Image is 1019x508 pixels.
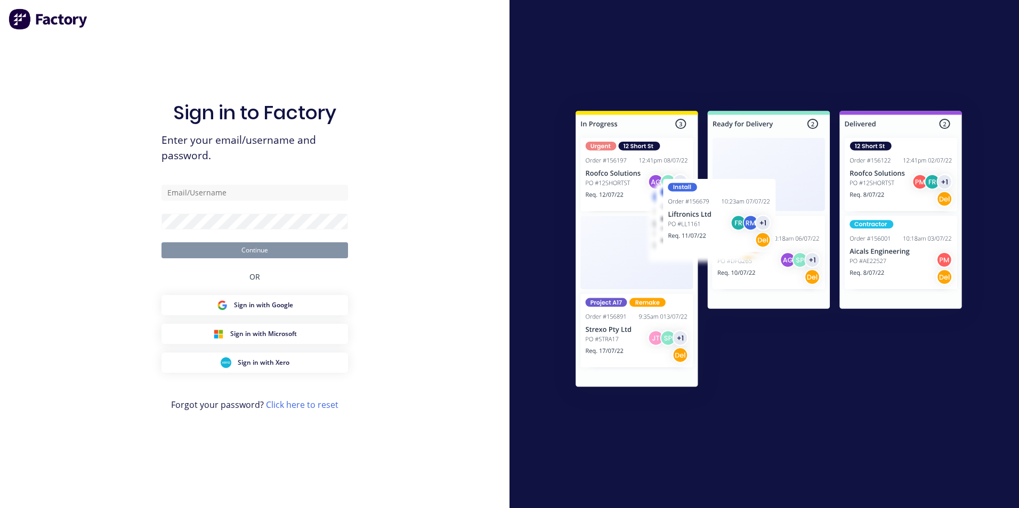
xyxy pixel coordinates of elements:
img: Google Sign in [217,300,228,310]
span: Sign in with Microsoft [230,329,297,339]
div: OR [249,258,260,295]
img: Xero Sign in [221,357,231,368]
a: Click here to reset [266,399,338,411]
span: Forgot your password? [171,398,338,411]
img: Sign in [552,89,985,412]
input: Email/Username [161,185,348,201]
button: Microsoft Sign inSign in with Microsoft [161,324,348,344]
button: Continue [161,242,348,258]
button: Xero Sign inSign in with Xero [161,353,348,373]
h1: Sign in to Factory [173,101,336,124]
span: Sign in with Google [234,300,293,310]
img: Factory [9,9,88,30]
span: Sign in with Xero [238,358,289,367]
span: Enter your email/username and password. [161,133,348,163]
img: Microsoft Sign in [213,329,224,339]
button: Google Sign inSign in with Google [161,295,348,315]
